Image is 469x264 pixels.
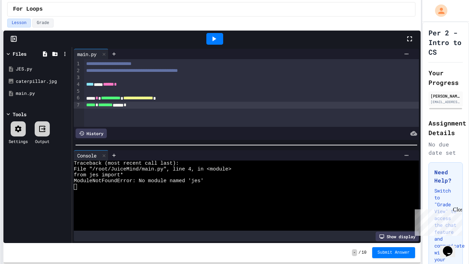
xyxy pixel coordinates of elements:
[35,138,49,144] div: Output
[74,60,81,67] div: 1
[428,28,463,57] h1: Per 2 - Intro to CS
[358,250,361,255] span: /
[74,51,100,58] div: main.py
[9,138,28,144] div: Settings
[3,3,47,44] div: Chat with us now!Close
[74,150,108,161] div: Console
[74,49,108,59] div: main.py
[431,93,461,99] div: [PERSON_NAME]
[428,3,449,19] div: My Account
[352,249,357,256] span: -
[74,88,81,95] div: 5
[372,247,415,258] button: Submit Answer
[428,68,463,87] h2: Your Progress
[362,250,366,255] span: 10
[74,172,123,178] span: from jes import*
[13,111,26,118] div: Tools
[76,129,107,138] div: History
[7,19,31,27] button: Lesson
[431,99,461,104] div: [EMAIL_ADDRESS][DOMAIN_NAME]
[74,102,81,109] div: 7
[74,178,204,184] span: ModuleNotFoundError: No module named 'jes'
[74,95,81,101] div: 6
[74,74,81,81] div: 3
[434,168,457,185] h3: Need Help?
[74,166,231,172] span: File "/root/JuiceMind/main.py", line 4, in <module>
[16,66,69,73] div: JES.py
[412,207,462,236] iframe: chat widget
[16,78,69,85] div: caterpillar.jpg
[440,236,462,257] iframe: chat widget
[13,5,43,13] span: For Loops
[376,232,419,241] div: Show display
[428,118,463,137] h2: Assignment Details
[16,90,69,97] div: main.py
[428,140,463,157] div: No due date set
[378,250,410,255] span: Submit Answer
[74,81,81,88] div: 4
[74,161,179,166] span: Traceback (most recent call last):
[74,152,100,159] div: Console
[74,67,81,74] div: 2
[32,19,54,27] button: Grade
[13,50,26,57] div: Files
